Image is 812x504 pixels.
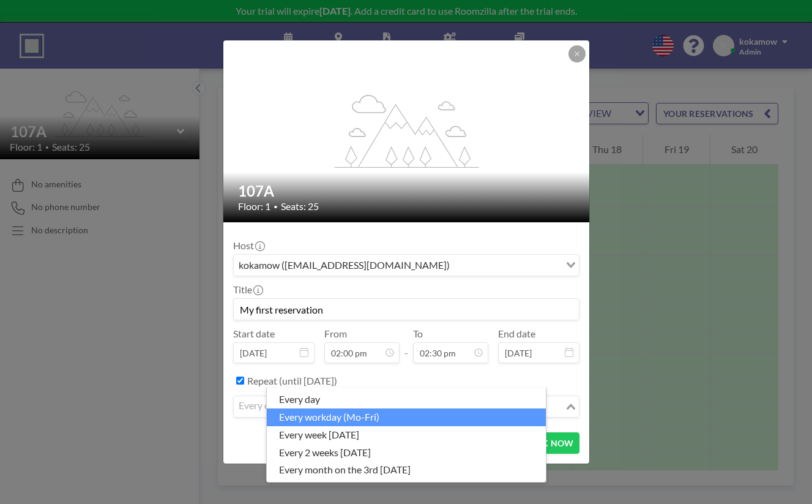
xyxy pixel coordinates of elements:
[334,94,479,167] g: flex-grow: 1.2;
[233,328,275,340] label: Start date
[267,391,546,408] li: every day
[281,200,319,213] span: Seats: 25
[233,239,264,252] label: Host
[234,299,579,320] input: kokamow's reservation
[236,257,452,273] span: kokamow ([EMAIL_ADDRESS][DOMAIN_NAME])
[404,332,408,359] span: -
[324,328,347,340] label: From
[413,328,423,340] label: To
[235,399,564,415] input: Search for option
[267,444,546,462] li: every 2 weeks [DATE]
[517,432,579,454] button: BOOK NOW
[238,182,576,200] h2: 107A
[267,461,546,479] li: every month on the 3rd [DATE]
[267,408,546,426] li: every workday (Mo-Fri)
[247,375,337,387] label: Repeat (until [DATE])
[234,396,579,417] div: Search for option
[267,426,546,444] li: every week [DATE]
[238,200,270,213] span: Floor: 1
[233,284,262,296] label: Title
[234,255,579,276] div: Search for option
[274,202,278,211] span: •
[453,257,559,273] input: Search for option
[498,328,535,340] label: End date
